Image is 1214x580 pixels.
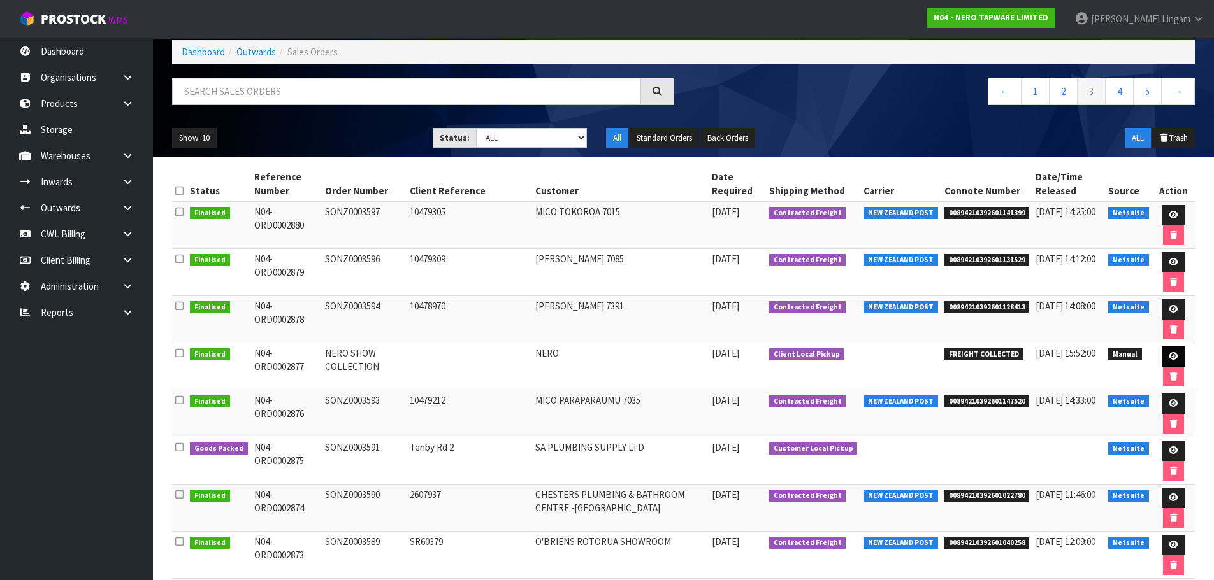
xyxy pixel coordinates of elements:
[532,296,709,343] td: [PERSON_NAME] 7391
[407,532,532,579] td: SR60379
[172,78,641,105] input: Search sales orders
[769,348,844,361] span: Client Local Pickup
[1161,78,1195,105] a: →
[322,249,406,296] td: SONZ0003596
[322,167,406,201] th: Order Number
[769,254,846,267] span: Contracted Freight
[532,437,709,485] td: SA PLUMBING SUPPLY LTD
[860,167,941,201] th: Carrier
[532,485,709,532] td: CHESTERS PLUMBING & BATHROOM CENTRE -[GEOGRAPHIC_DATA]
[251,437,322,485] td: N04-ORD0002875
[1036,300,1095,312] span: [DATE] 14:08:00
[700,128,755,148] button: Back Orders
[322,437,406,485] td: SONZ0003591
[1091,13,1160,25] span: [PERSON_NAME]
[630,128,699,148] button: Standard Orders
[769,207,846,220] span: Contracted Freight
[322,201,406,249] td: SONZ0003597
[251,532,322,579] td: N04-ORD0002873
[712,253,739,265] span: [DATE]
[407,167,532,201] th: Client Reference
[941,167,1033,201] th: Connote Number
[769,537,846,549] span: Contracted Freight
[864,395,938,408] span: NEW ZEALAND POST
[1108,490,1149,502] span: Netsuite
[1021,78,1050,105] a: 1
[712,347,739,359] span: [DATE]
[1105,167,1152,201] th: Source
[532,249,709,296] td: [PERSON_NAME] 7085
[19,11,35,27] img: cube-alt.png
[407,390,532,437] td: 10479212
[1049,78,1078,105] a: 2
[712,394,739,406] span: [DATE]
[712,206,739,218] span: [DATE]
[532,201,709,249] td: MICO TOKOROA 7015
[864,301,938,314] span: NEW ZEALAND POST
[172,128,217,148] button: Show: 10
[934,12,1048,23] strong: N04 - NERO TAPWARE LIMITED
[287,46,338,58] span: Sales Orders
[322,296,406,343] td: SONZ0003594
[769,442,858,455] span: Customer Local Pickup
[1077,78,1106,105] a: 3
[190,537,230,549] span: Finalised
[1108,207,1149,220] span: Netsuite
[944,537,1030,549] span: 00894210392601040258
[1036,394,1095,406] span: [DATE] 14:33:00
[769,395,846,408] span: Contracted Freight
[187,167,251,201] th: Status
[712,300,739,312] span: [DATE]
[190,395,230,408] span: Finalised
[1036,253,1095,265] span: [DATE] 14:12:00
[1036,535,1095,548] span: [DATE] 12:09:00
[944,490,1030,502] span: 00894210392601022780
[1125,128,1151,148] button: ALL
[322,532,406,579] td: SONZ0003589
[532,343,709,390] td: NERO
[709,167,766,201] th: Date Required
[407,485,532,532] td: 2607937
[988,78,1022,105] a: ←
[190,348,230,361] span: Finalised
[1108,348,1142,361] span: Manual
[1105,78,1134,105] a: 4
[944,395,1030,408] span: 00894210392601147520
[606,128,628,148] button: All
[864,254,938,267] span: NEW ZEALAND POST
[532,167,709,201] th: Customer
[927,8,1055,28] a: N04 - NERO TAPWARE LIMITED
[1036,488,1095,500] span: [DATE] 11:46:00
[407,201,532,249] td: 10479305
[322,485,406,532] td: SONZ0003590
[407,296,532,343] td: 10478970
[41,11,106,27] span: ProStock
[693,78,1196,109] nav: Page navigation
[769,490,846,502] span: Contracted Freight
[190,207,230,220] span: Finalised
[251,390,322,437] td: N04-ORD0002876
[190,442,248,455] span: Goods Packed
[1032,167,1105,201] th: Date/Time Released
[322,390,406,437] td: SONZ0003593
[712,441,739,453] span: [DATE]
[251,167,322,201] th: Reference Number
[251,343,322,390] td: N04-ORD0002877
[1108,537,1149,549] span: Netsuite
[251,201,322,249] td: N04-ORD0002880
[251,296,322,343] td: N04-ORD0002878
[532,532,709,579] td: O'BRIENS ROTORUA SHOWROOM
[1108,442,1149,455] span: Netsuite
[251,249,322,296] td: N04-ORD0002879
[1108,395,1149,408] span: Netsuite
[864,537,938,549] span: NEW ZEALAND POST
[864,207,938,220] span: NEW ZEALAND POST
[944,348,1023,361] span: FREIGHT COLLECTED
[190,490,230,502] span: Finalised
[1036,347,1095,359] span: [DATE] 15:52:00
[532,390,709,437] td: MICO PARAPARAUMU 7035
[1133,78,1162,105] a: 5
[1108,301,1149,314] span: Netsuite
[712,488,739,500] span: [DATE]
[1036,206,1095,218] span: [DATE] 14:25:00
